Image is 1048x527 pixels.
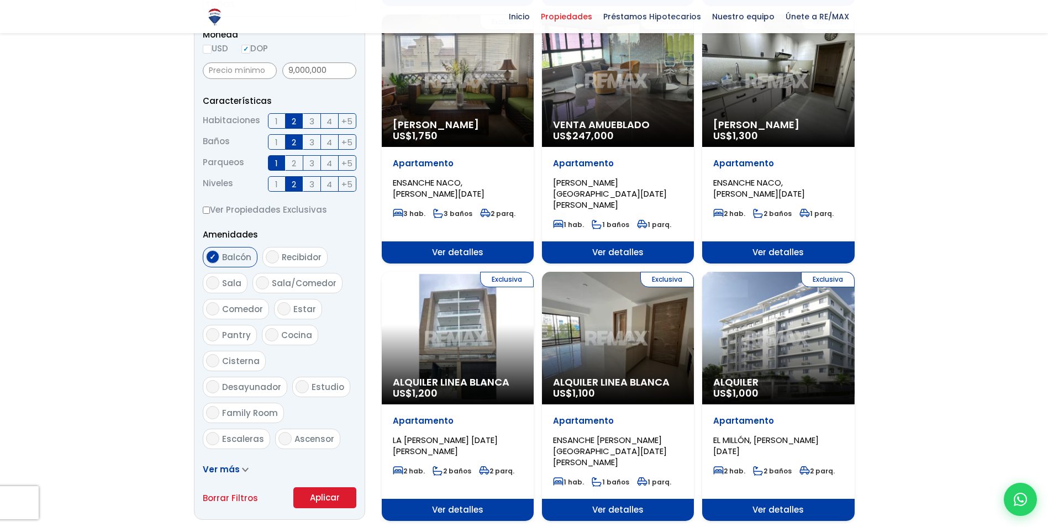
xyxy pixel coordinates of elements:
[292,135,296,149] span: 2
[206,406,219,419] input: Family Room
[309,135,314,149] span: 3
[733,386,759,400] span: 1,000
[272,277,336,289] span: Sala/Comedor
[203,228,356,241] p: Amenidades
[799,209,834,218] span: 1 parq.
[702,499,854,521] span: Ver detalles
[713,129,758,143] span: US$
[222,329,251,341] span: Pantry
[341,114,352,128] span: +5
[203,176,233,192] span: Niveles
[433,209,472,218] span: 3 baños
[702,272,854,521] a: Exclusiva Alquiler US$1,000 Apartamento EL MILLÓN, [PERSON_NAME][DATE] 2 hab. 2 baños 2 parq. Ver...
[598,8,707,25] span: Préstamos Hipotecarios
[206,302,219,315] input: Comedor
[222,355,260,367] span: Cisterna
[326,114,332,128] span: 4
[393,466,425,476] span: 2 hab.
[309,156,314,170] span: 3
[382,499,534,521] span: Ver detalles
[203,203,356,217] label: Ver Propiedades Exclusivas
[265,328,278,341] input: Cocina
[713,209,745,218] span: 2 hab.
[292,114,296,128] span: 2
[382,241,534,263] span: Ver detalles
[480,209,515,218] span: 2 parq.
[206,328,219,341] input: Pantry
[222,277,241,289] span: Sala
[222,251,251,263] span: Balcón
[553,415,683,426] p: Apartamento
[281,329,312,341] span: Cocina
[292,177,296,191] span: 2
[203,62,277,79] input: Precio mínimo
[702,241,854,263] span: Ver detalles
[203,491,258,505] a: Borrar Filtros
[275,114,278,128] span: 1
[293,487,356,508] button: Aplicar
[637,477,671,487] span: 1 parq.
[206,250,219,263] input: Balcón
[393,386,438,400] span: US$
[393,119,523,130] span: [PERSON_NAME]
[553,177,667,210] span: [PERSON_NAME][GEOGRAPHIC_DATA][DATE][PERSON_NAME]
[203,134,230,150] span: Baños
[542,241,694,263] span: Ver detalles
[282,251,322,263] span: Recibidor
[278,432,292,445] input: Ascensor
[275,135,278,149] span: 1
[480,272,534,287] span: Exclusiva
[326,177,332,191] span: 4
[713,415,843,426] p: Apartamento
[309,114,314,128] span: 3
[393,129,438,143] span: US$
[713,119,843,130] span: [PERSON_NAME]
[382,14,534,263] a: Exclusiva [PERSON_NAME] US$1,750 Apartamento ENSANCHE NACO, [PERSON_NAME][DATE] 3 hab. 3 baños 2 ...
[393,377,523,388] span: Alquiler Linea Blanca
[203,113,260,129] span: Habitaciones
[733,129,758,143] span: 1,300
[753,466,792,476] span: 2 baños
[203,41,228,55] label: USD
[640,272,694,287] span: Exclusiva
[222,407,278,419] span: Family Room
[713,386,759,400] span: US$
[753,209,792,218] span: 2 baños
[780,8,855,25] span: Únete a RE/MAX
[553,119,683,130] span: Venta Amueblado
[275,177,278,191] span: 1
[309,177,314,191] span: 3
[503,8,535,25] span: Inicio
[294,433,334,445] span: Ascensor
[293,303,316,315] span: Estar
[393,434,498,457] span: LA [PERSON_NAME] [DATE][PERSON_NAME]
[637,220,671,229] span: 1 parq.
[277,302,291,315] input: Estar
[206,432,219,445] input: Escaleras
[713,158,843,169] p: Apartamento
[326,156,332,170] span: 4
[282,62,356,79] input: Precio máximo
[553,377,683,388] span: Alquiler Linea Blanca
[206,380,219,393] input: Desayunador
[393,209,425,218] span: 3 hab.
[572,386,595,400] span: 1,100
[479,466,514,476] span: 2 parq.
[553,158,683,169] p: Apartamento
[203,463,249,475] a: Ver más
[256,276,269,289] input: Sala/Comedor
[412,386,438,400] span: 1,200
[275,156,278,170] span: 1
[553,129,614,143] span: US$
[382,272,534,521] a: Exclusiva Alquiler Linea Blanca US$1,200 Apartamento LA [PERSON_NAME] [DATE][PERSON_NAME] 2 hab. ...
[553,386,595,400] span: US$
[341,135,352,149] span: +5
[206,354,219,367] input: Cisterna
[222,303,263,315] span: Comedor
[713,177,805,199] span: ENSANCHE NACO, [PERSON_NAME][DATE]
[553,220,584,229] span: 1 hab.
[222,433,264,445] span: Escaleras
[801,272,855,287] span: Exclusiva
[203,28,356,41] span: Moneda
[393,177,484,199] span: ENSANCHE NACO, [PERSON_NAME][DATE]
